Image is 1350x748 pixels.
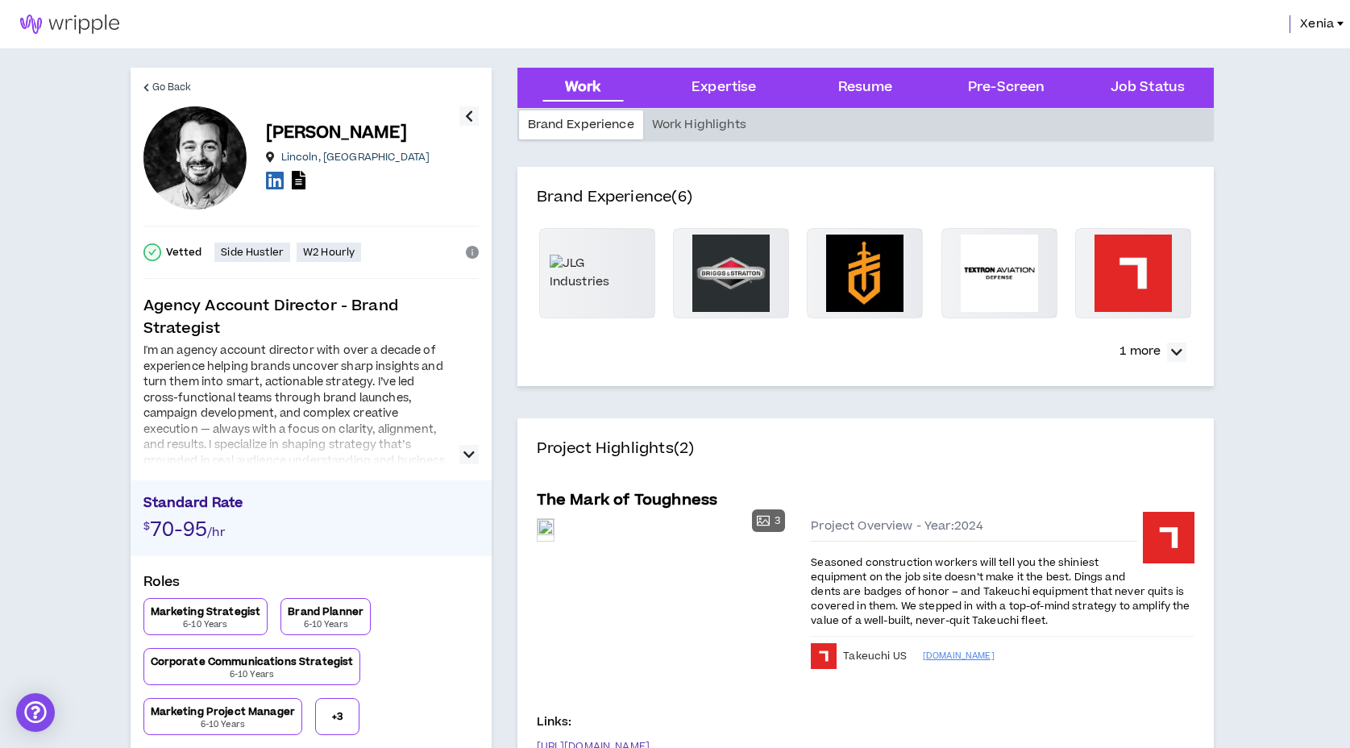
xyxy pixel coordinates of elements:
span: check-circle [143,243,161,261]
h4: Brand Experience (6) [537,186,1194,228]
p: Lincoln , [GEOGRAPHIC_DATA] [281,151,430,164]
p: Marketing Strategist [151,605,261,618]
div: Work [565,77,601,98]
button: +3 [315,698,359,735]
p: Brand Planner [288,605,363,618]
img: JLG Industries [550,255,645,291]
span: info-circle [466,246,479,259]
div: I'm an agency account director with over a decade of experience helping brands uncover sharp insi... [143,343,450,548]
div: Open Intercom Messenger [16,693,55,732]
span: $ [143,519,150,534]
p: 6-10 Years [183,618,227,631]
span: Go Back [152,80,192,95]
p: W2 Hourly [303,246,355,259]
a: [DOMAIN_NAME] [923,648,1194,664]
div: Ryan S. [143,106,247,210]
div: Work Highlights [643,110,755,139]
p: Side Hustler [221,246,284,259]
span: 70-95 [150,516,208,544]
img: Takeuchi US [1095,235,1172,312]
span: Project Overview - Year: 2024 [811,518,983,534]
div: Resume [838,77,893,98]
p: Agency Account Director - Brand Strategist [143,295,479,340]
img: Gerber Gear [826,235,903,312]
div: Brand Experience [519,110,643,139]
p: 6-10 Years [201,718,245,731]
div: Pre-Screen [968,77,1045,98]
span: Seasoned construction workers will tell you the shiniest equipment on the job site doesn’t make i... [811,555,1190,628]
h5: The Mark of Toughness [537,489,718,512]
button: 1 more [1111,338,1194,367]
img: Briggs & Stratton [692,235,770,312]
h4: Project Highlights (2) [537,438,1194,480]
img: Textron Aviation [961,235,1038,312]
img: Takeuchi US [811,643,837,669]
p: Marketing Project Manager [151,705,296,718]
span: /hr [207,524,224,541]
p: 1 more [1119,343,1161,360]
p: + 3 [332,710,343,723]
p: 6-10 Years [230,668,274,681]
img: Takeuchi US [1143,512,1194,563]
p: 6-10 Years [304,618,348,631]
p: Corporate Communications Strategist [151,655,354,668]
span: Xenia [1300,15,1334,33]
h4: Links: [537,714,572,730]
div: Job Status [1111,77,1185,98]
span: Takeuchi US [843,650,907,663]
p: Standard Rate [143,493,479,517]
p: Roles [143,572,479,598]
p: [PERSON_NAME] [266,122,408,144]
p: Vetted [166,246,202,259]
div: Takeuchi US takeuchi-us.com [811,643,837,669]
a: Go Back [143,68,192,106]
div: Expertise [692,77,756,98]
